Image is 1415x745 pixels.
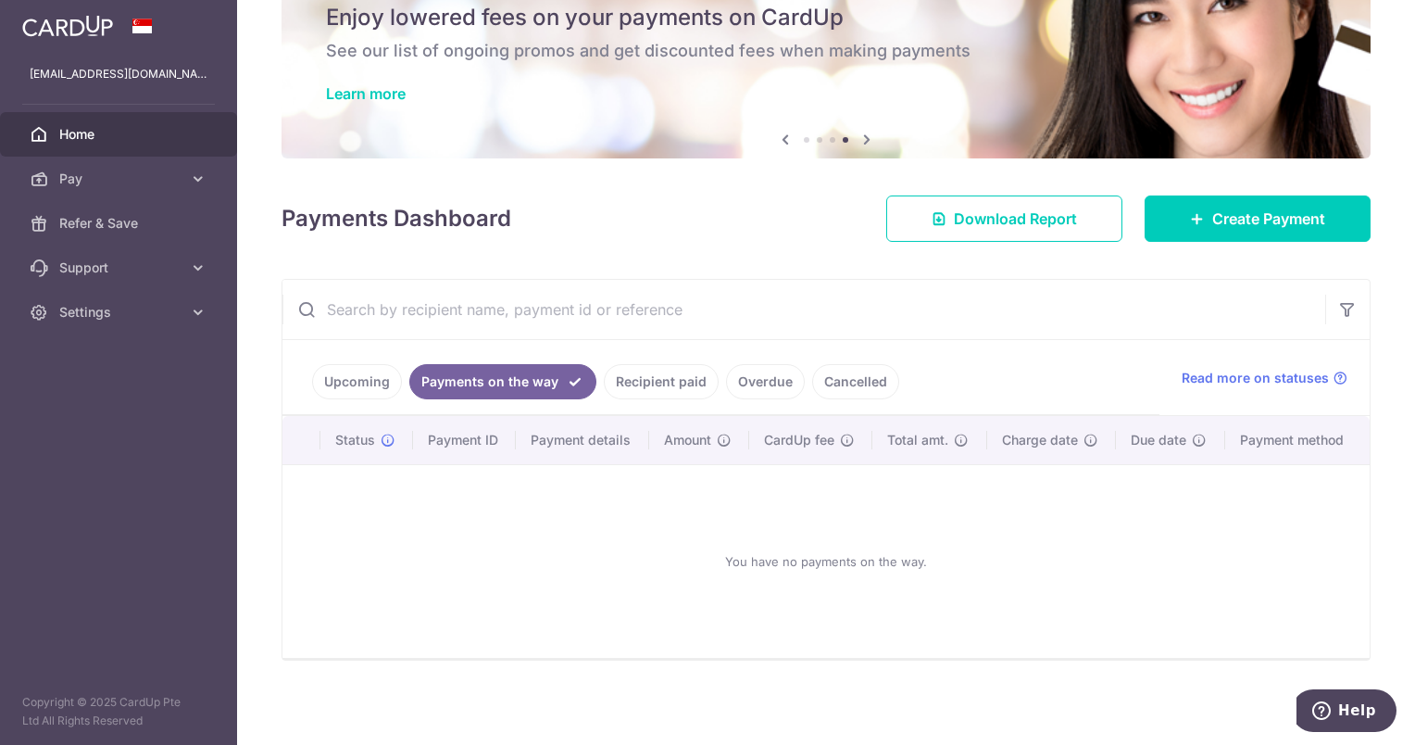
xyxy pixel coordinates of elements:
span: Total amt. [887,431,948,449]
div: You have no payments on the way. [305,480,1347,643]
span: Status [335,431,375,449]
h5: Enjoy lowered fees on your payments on CardUp [326,3,1326,32]
a: Learn more [326,84,406,103]
span: Download Report [954,208,1077,230]
iframe: Opens a widget where you can find more information [1296,689,1396,736]
p: [EMAIL_ADDRESS][DOMAIN_NAME] [30,65,207,83]
a: Download Report [886,196,1122,242]
span: Settings [59,303,182,322]
a: Cancelled [812,364,899,399]
span: Pay [59,170,182,188]
input: Search by recipient name, payment id or reference [282,280,1325,339]
span: Read more on statuses [1182,369,1329,387]
th: Payment details [516,416,649,464]
a: Overdue [726,364,805,399]
span: Due date [1131,431,1186,449]
h4: Payments Dashboard [282,202,511,235]
a: Create Payment [1145,196,1371,242]
span: Amount [664,431,711,449]
img: CardUp [22,15,113,37]
span: Support [59,259,182,277]
span: Create Payment [1212,208,1325,230]
th: Payment ID [413,416,516,464]
span: Charge date [1002,431,1078,449]
span: CardUp fee [764,431,834,449]
span: Refer & Save [59,214,182,233]
a: Read more on statuses [1182,369,1347,387]
a: Payments on the way [409,364,596,399]
a: Upcoming [312,364,402,399]
span: Home [59,125,182,144]
a: Recipient paid [604,364,719,399]
th: Payment method [1225,416,1370,464]
h6: See our list of ongoing promos and get discounted fees when making payments [326,40,1326,62]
